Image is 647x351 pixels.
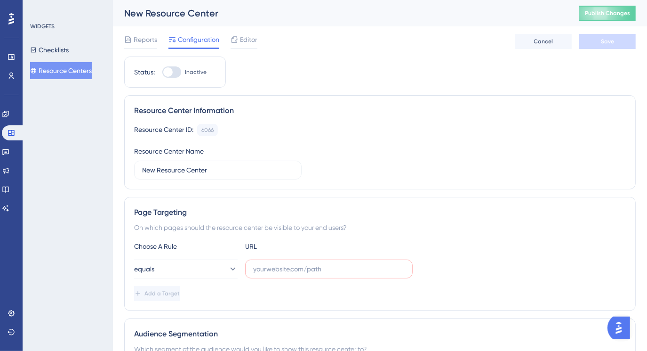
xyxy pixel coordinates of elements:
div: New Resource Center [124,7,556,20]
button: Checklists [30,41,69,58]
div: WIDGETS [30,23,55,30]
button: Save [579,34,636,49]
span: Save [601,38,614,45]
iframe: UserGuiding AI Assistant Launcher [607,314,636,342]
div: URL [245,241,349,252]
div: Status: [134,66,155,78]
button: Add a Target [134,286,180,301]
div: Resource Center ID: [134,124,193,136]
input: Type your Resource Center name [142,165,294,175]
span: Publish Changes [585,9,630,17]
div: Audience Segmentation [134,328,626,340]
div: Choose A Rule [134,241,238,252]
button: equals [134,260,238,278]
span: Add a Target [144,290,180,297]
span: Editor [240,34,257,45]
span: Inactive [185,68,207,76]
div: Page Targeting [134,207,626,218]
input: yourwebsite.com/path [253,264,405,274]
div: On which pages should the resource center be visible to your end users? [134,222,626,233]
div: Resource Center Name [134,146,204,157]
div: 6066 [201,126,214,134]
button: Cancel [515,34,572,49]
span: Reports [134,34,157,45]
span: Configuration [178,34,219,45]
button: Publish Changes [579,6,636,21]
span: Cancel [534,38,553,45]
div: Resource Center Information [134,105,626,116]
button: Resource Centers [30,62,92,79]
span: equals [134,263,154,275]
